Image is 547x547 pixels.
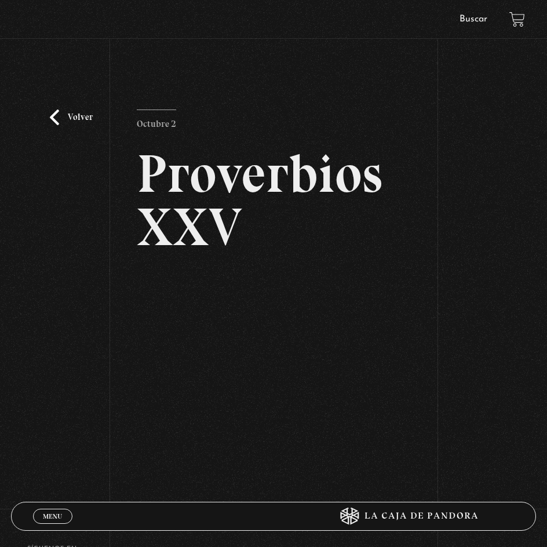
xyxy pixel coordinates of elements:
[137,147,410,254] h2: Proverbios XXV
[137,271,410,453] iframe: Dailymotion video player – Proverbio XXV
[50,110,93,125] a: Volver
[39,522,66,530] span: Cerrar
[43,513,62,520] span: Menu
[137,110,176,133] p: Octubre 2
[460,14,487,24] a: Buscar
[509,12,525,27] a: View your shopping cart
